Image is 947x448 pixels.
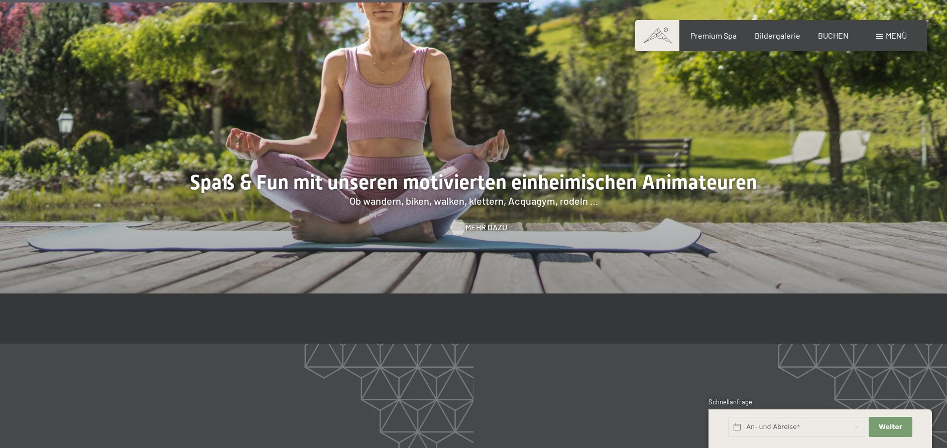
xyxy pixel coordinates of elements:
[879,422,902,431] span: Weiter
[818,31,849,40] a: BUCHEN
[755,31,800,40] a: Bildergalerie
[708,398,752,406] span: Schnellanfrage
[690,31,737,40] a: Premium Spa
[869,417,912,437] button: Weiter
[465,222,507,233] span: Mehr dazu
[886,31,907,40] span: Menü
